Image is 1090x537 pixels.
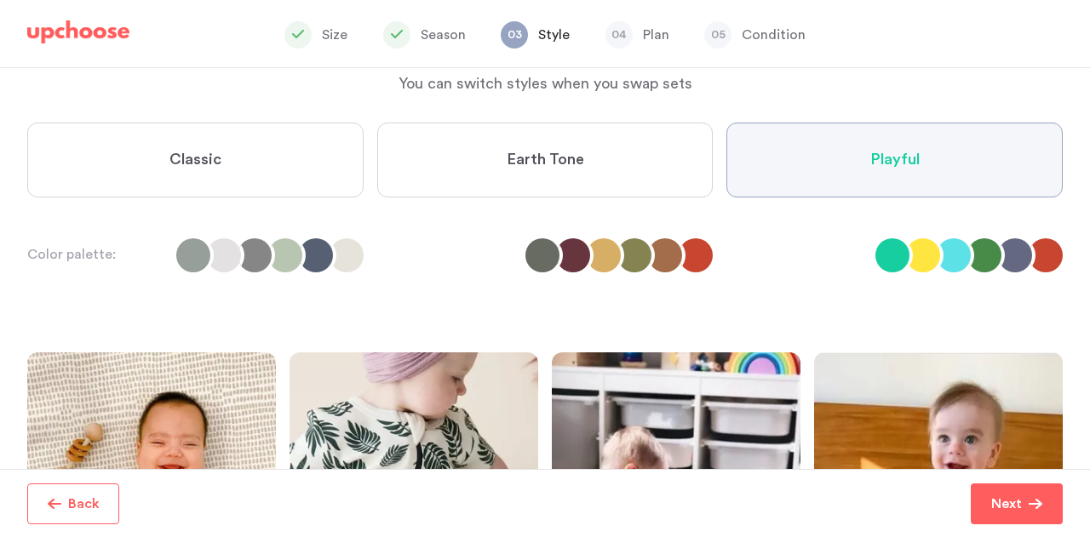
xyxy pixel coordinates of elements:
[399,76,692,91] span: You can switch styles when you swap sets
[421,25,466,45] p: Season
[27,483,119,524] button: Back
[538,25,570,45] p: Style
[322,25,347,45] p: Size
[742,25,806,45] p: Condition
[27,20,129,52] a: UpChoose
[704,21,731,49] span: 05
[507,150,584,170] span: Earth Tone
[169,150,221,170] span: Classic
[643,25,669,45] p: Plan
[991,494,1022,514] p: Next
[501,21,528,49] span: 03
[68,494,100,514] p: Back
[27,20,129,44] img: UpChoose
[971,483,1063,524] button: Next
[605,21,633,49] span: 04
[870,150,920,170] span: Playful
